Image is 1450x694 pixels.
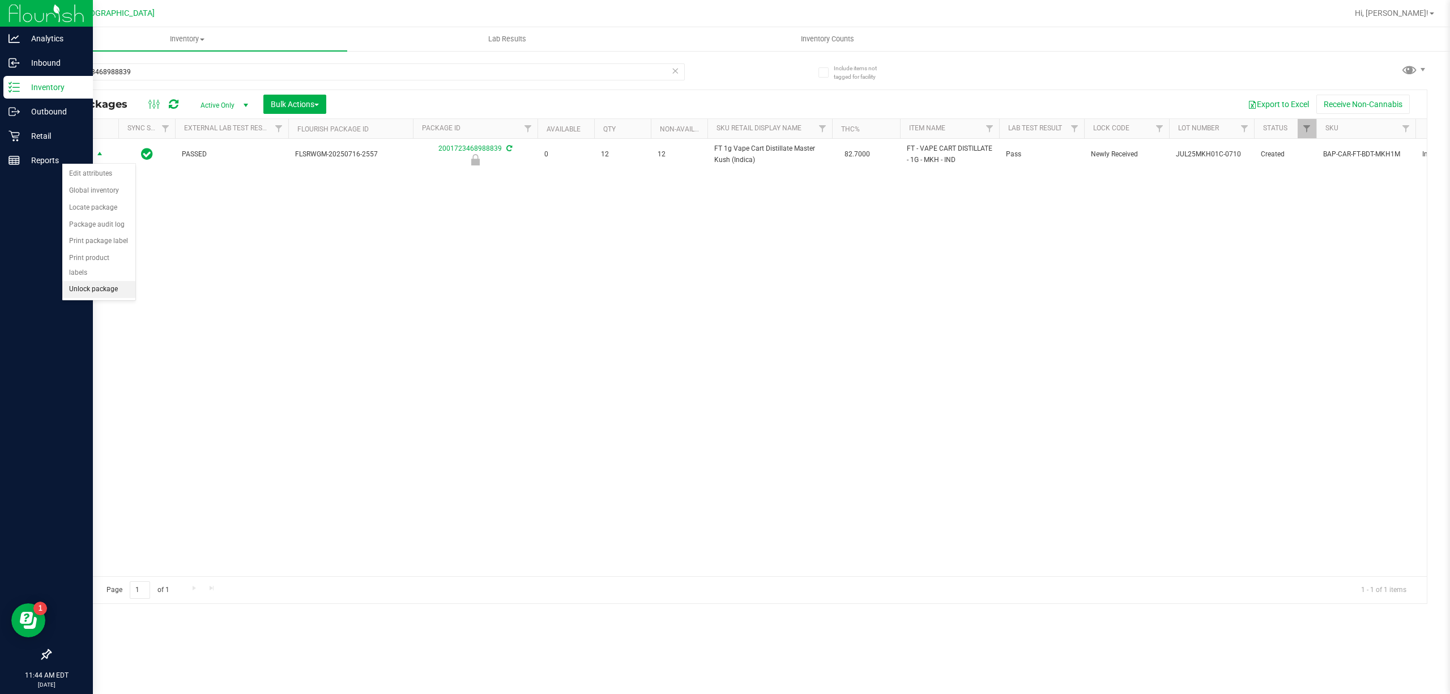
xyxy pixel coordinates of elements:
[295,149,406,160] span: FLSRWGM-20250716-2557
[667,27,987,51] a: Inventory Counts
[839,146,876,163] span: 82.7000
[909,124,945,132] a: Item Name
[8,82,20,93] inline-svg: Inventory
[1355,8,1428,18] span: Hi, [PERSON_NAME]!
[93,147,107,163] span: select
[62,233,135,250] li: Print package label
[505,144,512,152] span: Sync from Compliance System
[8,33,20,44] inline-svg: Analytics
[20,154,88,167] p: Reports
[1150,119,1169,138] a: Filter
[473,34,541,44] span: Lab Results
[1091,149,1162,160] span: Newly Received
[50,63,685,80] input: Search Package ID, Item Name, SKU, Lot or Part Number...
[130,581,150,599] input: 1
[8,106,20,117] inline-svg: Outbound
[411,154,539,165] div: Newly Received
[1240,95,1316,114] button: Export to Excel
[62,281,135,298] li: Unlock package
[1176,149,1247,160] span: JUL25MKH01C-0710
[603,125,616,133] a: Qty
[263,95,326,114] button: Bulk Actions
[1397,119,1415,138] a: Filter
[97,581,178,599] span: Page of 1
[658,149,701,160] span: 12
[271,100,319,109] span: Bulk Actions
[20,32,88,45] p: Analytics
[714,143,825,165] span: FT 1g Vape Cart Distillate Master Kush (Indica)
[660,125,710,133] a: Non-Available
[5,680,88,689] p: [DATE]
[33,602,47,615] iframe: Resource center unread badge
[544,149,587,160] span: 0
[519,119,538,138] a: Filter
[717,124,801,132] a: Sku Retail Display Name
[813,119,832,138] a: Filter
[1316,95,1410,114] button: Receive Non-Cannabis
[841,125,860,133] a: THC%
[8,130,20,142] inline-svg: Retail
[8,57,20,69] inline-svg: Inbound
[1008,124,1062,132] a: Lab Test Result
[62,165,135,182] li: Edit attributes
[62,216,135,233] li: Package audit log
[1065,119,1084,138] a: Filter
[422,124,460,132] a: Package ID
[980,119,999,138] a: Filter
[1006,149,1077,160] span: Pass
[297,125,369,133] a: Flourish Package ID
[1261,149,1310,160] span: Created
[1263,124,1287,132] a: Status
[27,27,347,51] a: Inventory
[1325,124,1338,132] a: SKU
[20,105,88,118] p: Outbound
[77,8,155,18] span: [GEOGRAPHIC_DATA]
[601,149,644,160] span: 12
[11,603,45,637] iframe: Resource center
[1298,119,1316,138] a: Filter
[1352,581,1415,598] span: 1 - 1 of 1 items
[270,119,288,138] a: Filter
[62,182,135,199] li: Global inventory
[1323,149,1409,160] span: BAP-CAR-FT-BDT-MKH1M
[671,63,679,78] span: Clear
[547,125,581,133] a: Available
[834,64,890,81] span: Include items not tagged for facility
[1093,124,1129,132] a: Lock Code
[62,199,135,216] li: Locate package
[907,143,992,165] span: FT - VAPE CART DISTILLATE - 1G - MKH - IND
[27,34,347,44] span: Inventory
[141,146,153,162] span: In Sync
[1178,124,1219,132] a: Lot Number
[59,98,139,110] span: All Packages
[62,250,135,281] li: Print product labels
[20,56,88,70] p: Inbound
[20,80,88,94] p: Inventory
[127,124,171,132] a: Sync Status
[438,144,502,152] a: 2001723468988839
[156,119,175,138] a: Filter
[20,129,88,143] p: Retail
[5,670,88,680] p: 11:44 AM EDT
[347,27,667,51] a: Lab Results
[184,124,273,132] a: External Lab Test Result
[786,34,869,44] span: Inventory Counts
[1235,119,1254,138] a: Filter
[182,149,282,160] span: PASSED
[8,155,20,166] inline-svg: Reports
